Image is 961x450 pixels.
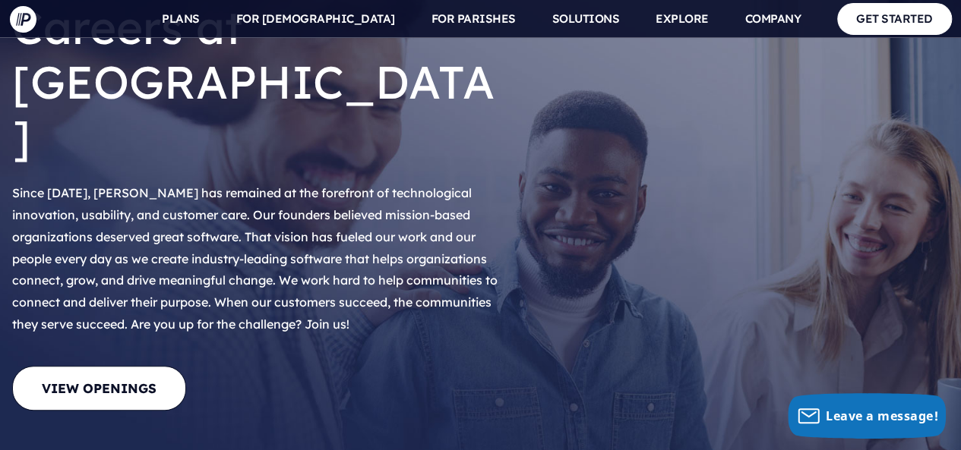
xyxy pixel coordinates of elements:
[837,3,952,34] a: GET STARTED
[788,393,946,439] button: Leave a message!
[12,185,498,332] span: Since [DATE], [PERSON_NAME] has remained at the forefront of technological innovation, usability,...
[12,366,186,411] a: View Openings
[826,408,938,424] span: Leave a message!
